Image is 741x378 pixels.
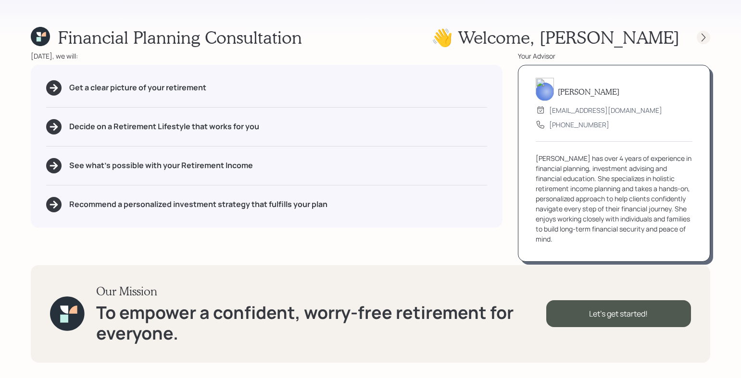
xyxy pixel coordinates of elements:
[536,78,554,101] img: aleksandra-headshot.png
[536,153,692,244] div: [PERSON_NAME] has over 4 years of experience in financial planning, investment advising and finan...
[549,120,609,130] div: [PHONE_NUMBER]
[96,284,546,298] h3: Our Mission
[558,87,619,96] h5: [PERSON_NAME]
[69,200,327,209] h5: Recommend a personalized investment strategy that fulfills your plan
[69,161,253,170] h5: See what's possible with your Retirement Income
[546,300,691,327] div: Let's get started!
[58,27,302,48] h1: Financial Planning Consultation
[69,122,259,131] h5: Decide on a Retirement Lifestyle that works for you
[549,105,662,115] div: [EMAIL_ADDRESS][DOMAIN_NAME]
[431,27,679,48] h1: 👋 Welcome , [PERSON_NAME]
[31,51,502,61] div: [DATE], we will:
[69,83,206,92] h5: Get a clear picture of your retirement
[518,51,710,61] div: Your Advisor
[96,302,546,343] h1: To empower a confident, worry-free retirement for everyone.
